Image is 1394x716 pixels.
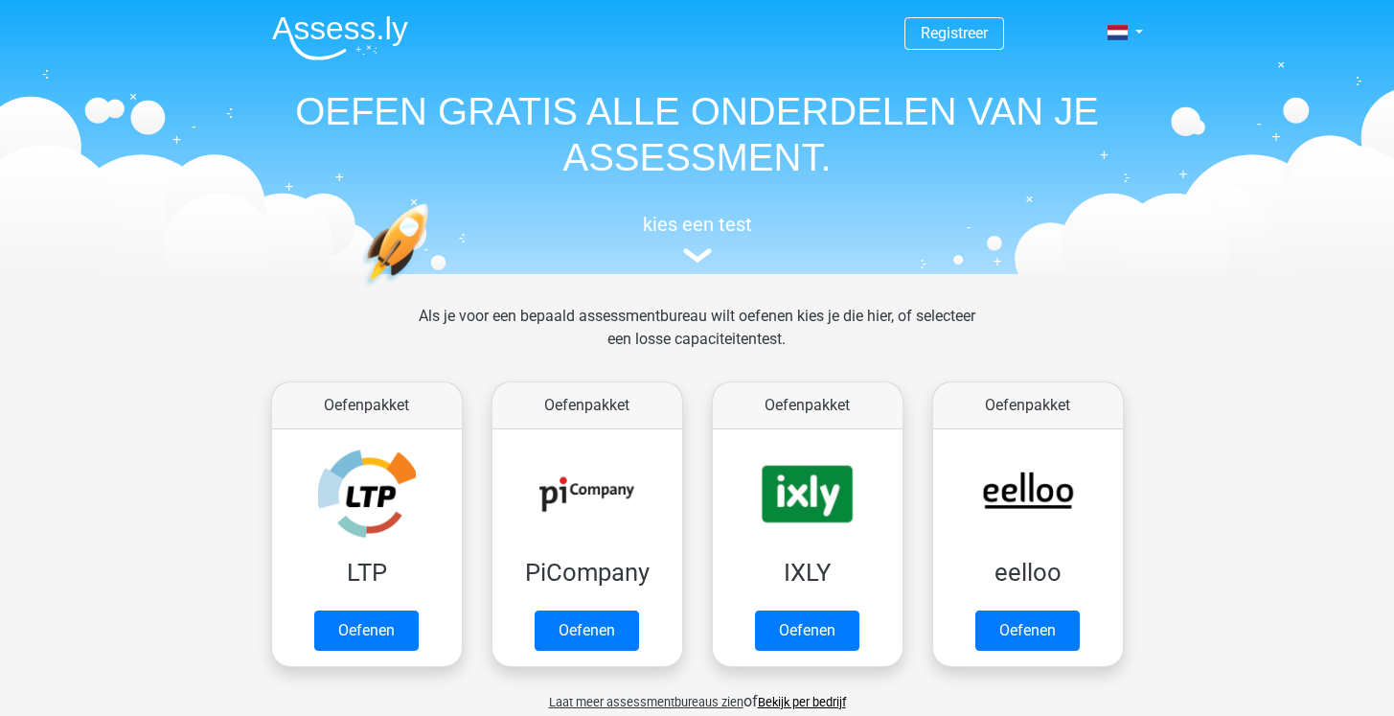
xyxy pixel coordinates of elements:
a: Registreer [921,24,988,42]
span: Laat meer assessmentbureaus zien [549,695,743,709]
div: Als je voor een bepaald assessmentbureau wilt oefenen kies je die hier, of selecteer een losse ca... [403,305,991,374]
h5: kies een test [257,213,1138,236]
a: Oefenen [314,611,419,651]
a: Bekijk per bedrijf [758,695,846,709]
div: of [257,675,1138,713]
img: assessment [683,248,712,263]
img: oefenen [362,203,503,377]
a: Oefenen [755,611,859,651]
img: Assessly [272,15,408,60]
a: Oefenen [535,611,639,651]
h1: OEFEN GRATIS ALLE ONDERDELEN VAN JE ASSESSMENT. [257,88,1138,180]
a: kies een test [257,213,1138,264]
a: Oefenen [975,611,1080,651]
